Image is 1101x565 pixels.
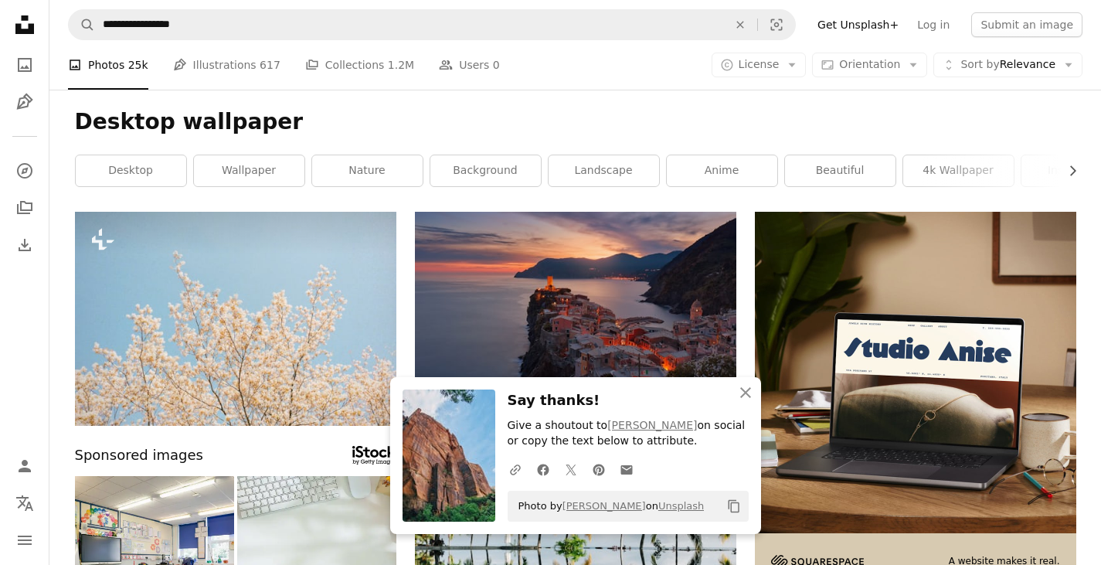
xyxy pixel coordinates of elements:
span: Photo by on [511,494,705,519]
a: Share on Facebook [529,454,557,485]
a: Share over email [613,454,641,485]
a: Share on Pinterest [585,454,613,485]
img: file-1705123271268-c3eaf6a79b21image [755,212,1076,533]
h3: Say thanks! [508,390,749,412]
span: Orientation [839,58,900,70]
form: Find visuals sitewide [68,9,796,40]
h1: Desktop wallpaper [75,108,1076,136]
a: Collections [9,192,40,223]
span: Sort by [960,58,999,70]
a: Collections 1.2M [305,40,414,90]
button: Submit an image [971,12,1082,37]
a: Home — Unsplash [9,9,40,43]
button: Sort byRelevance [933,53,1082,77]
button: Search Unsplash [69,10,95,39]
img: a tree with white flowers against a blue sky [75,212,396,426]
a: Illustrations [9,87,40,117]
a: [PERSON_NAME] [607,419,697,431]
a: wallpaper [194,155,304,186]
a: Users 0 [439,40,500,90]
a: water reflection of coconut palm trees [415,540,736,554]
a: Photos [9,49,40,80]
img: aerial view of village on mountain cliff during orange sunset [415,212,736,426]
a: [PERSON_NAME] [562,500,646,512]
a: nature [312,155,423,186]
a: 4k wallpaper [903,155,1014,186]
a: Get Unsplash+ [808,12,908,37]
a: a tree with white flowers against a blue sky [75,311,396,325]
a: Log in [908,12,959,37]
span: 617 [260,56,280,73]
a: Illustrations 617 [173,40,280,90]
a: background [430,155,541,186]
a: Download History [9,230,40,260]
a: Explore [9,155,40,186]
a: desktop [76,155,186,186]
button: Clear [723,10,757,39]
a: Share on Twitter [557,454,585,485]
a: landscape [549,155,659,186]
button: Copy to clipboard [721,493,747,519]
a: Log in / Sign up [9,451,40,482]
span: 1.2M [388,56,414,73]
a: aerial view of village on mountain cliff during orange sunset [415,311,736,325]
button: Visual search [758,10,795,39]
span: Relevance [960,57,1055,73]
button: Orientation [812,53,927,77]
button: Menu [9,525,40,556]
span: 0 [493,56,500,73]
button: Language [9,488,40,519]
p: Give a shoutout to on social or copy the text below to attribute. [508,418,749,449]
a: Unsplash [658,500,704,512]
button: License [712,53,807,77]
span: License [739,58,780,70]
a: beautiful [785,155,895,186]
button: scroll list to the right [1059,155,1076,186]
a: anime [667,155,777,186]
span: Sponsored images [75,444,203,467]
